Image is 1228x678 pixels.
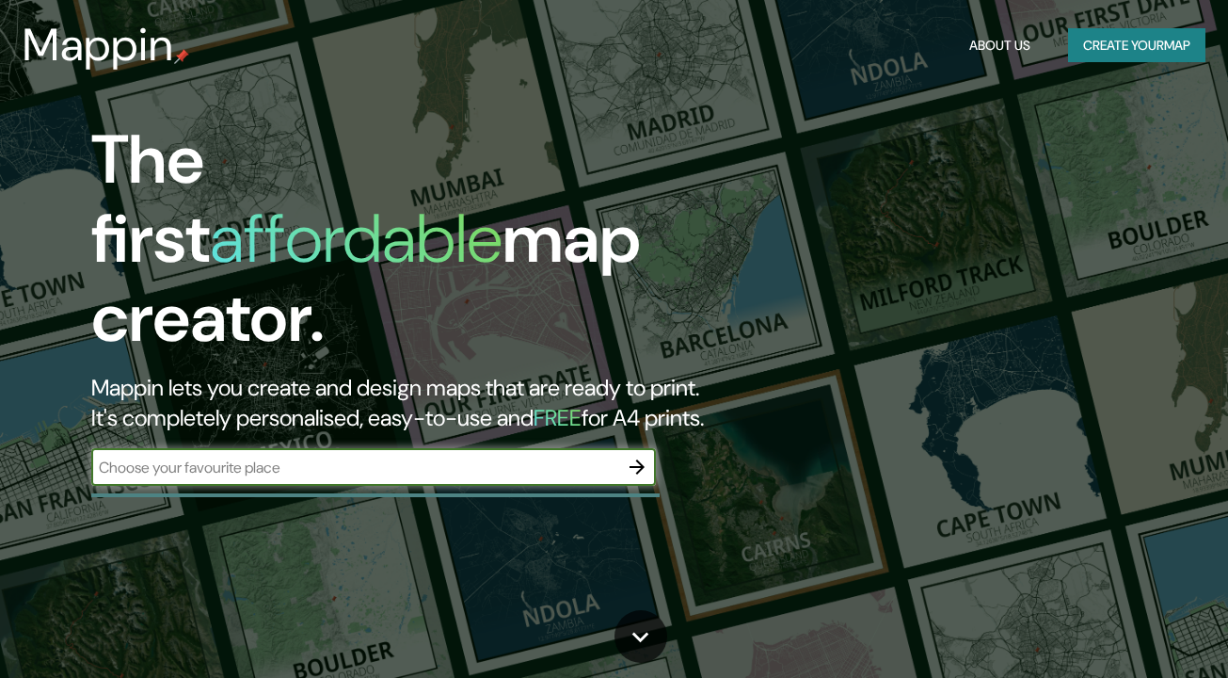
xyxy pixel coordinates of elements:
h5: FREE [534,403,582,432]
button: Create yourmap [1068,28,1205,63]
h1: The first map creator. [91,121,706,373]
h3: Mappin [23,19,174,72]
button: About Us [962,28,1038,63]
h1: affordable [210,195,502,282]
img: mappin-pin [174,49,189,64]
h2: Mappin lets you create and design maps that are ready to print. It's completely personalised, eas... [91,373,706,433]
input: Choose your favourite place [91,457,618,478]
